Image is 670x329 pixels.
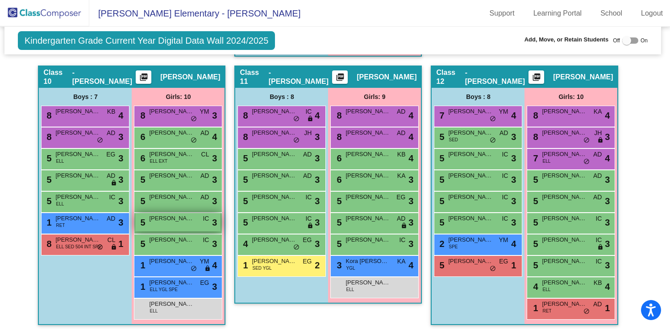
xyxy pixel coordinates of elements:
[150,286,177,293] span: ELL YGL SPE
[345,128,390,137] span: [PERSON_NAME]
[401,222,407,230] span: lock
[634,6,670,21] a: Logout
[44,132,51,142] span: 8
[529,70,544,84] button: Print Students Details
[502,193,508,202] span: IC
[437,111,444,120] span: 7
[307,115,313,123] span: lock
[252,235,296,244] span: [PERSON_NAME]
[149,171,194,180] span: [PERSON_NAME] [PERSON_NAME]
[200,193,209,202] span: AD
[583,158,590,165] span: do_not_disturb_alt
[200,107,209,116] span: YM
[408,109,413,122] span: 4
[408,130,413,144] span: 4
[334,196,341,206] span: 5
[605,194,610,208] span: 3
[44,153,51,163] span: 5
[397,171,406,181] span: KA
[212,109,217,122] span: 3
[531,282,538,292] span: 4
[357,73,416,82] span: [PERSON_NAME]
[201,150,209,159] span: CL
[72,68,136,86] span: - [PERSON_NAME]
[334,239,341,249] span: 5
[107,214,115,223] span: AD
[396,193,405,202] span: EG
[334,153,341,163] span: 6
[44,239,51,249] span: 8
[345,278,390,287] span: [PERSON_NAME]
[293,137,300,144] span: do_not_disturb_alt
[595,235,602,245] span: IC
[332,70,348,84] button: Print Students Details
[542,128,587,137] span: [PERSON_NAME]
[542,308,551,314] span: RET
[542,278,587,287] span: [PERSON_NAME]
[106,150,115,159] span: EG
[303,235,312,245] span: EG
[149,235,194,244] span: [PERSON_NAME]
[293,244,300,251] span: do_not_disturb_alt
[542,300,587,308] span: [PERSON_NAME]
[511,130,516,144] span: 3
[43,68,72,86] span: Class 10
[605,216,610,229] span: 3
[39,88,132,106] div: Boys : 7
[345,193,390,202] span: [PERSON_NAME]
[605,109,610,122] span: 4
[138,175,145,185] span: 5
[597,137,603,144] span: lock
[241,196,248,206] span: 5
[499,257,508,266] span: EG
[448,128,493,137] span: [PERSON_NAME]
[55,193,100,202] span: [PERSON_NAME]
[56,222,65,229] span: RET
[108,235,116,245] span: CL
[553,73,613,82] span: [PERSON_NAME]
[531,175,538,185] span: 5
[44,111,51,120] span: 8
[212,216,217,229] span: 3
[593,150,602,159] span: AD
[531,73,542,85] mat-icon: picture_as_pdf
[448,235,493,244] span: [PERSON_NAME]
[305,107,312,116] span: IC
[138,111,145,120] span: 8
[118,237,123,251] span: 1
[241,132,248,142] span: 8
[315,109,320,122] span: 4
[138,132,145,142] span: 6
[531,260,538,270] span: 5
[502,150,508,159] span: IC
[345,214,390,223] span: [PERSON_NAME]
[594,107,602,116] span: KA
[448,150,493,159] span: [PERSON_NAME]
[613,37,620,45] span: Off
[334,175,341,185] span: 6
[499,107,508,116] span: YM
[315,237,320,251] span: 3
[408,173,413,186] span: 3
[212,259,217,272] span: 4
[304,128,312,138] span: JH
[315,152,320,165] span: 3
[542,171,587,180] span: [PERSON_NAME]
[191,137,197,144] span: do_not_disturb_alt
[107,171,115,181] span: AD
[56,201,64,207] span: ELL
[303,257,312,266] span: EG
[200,278,209,288] span: EG
[212,152,217,165] span: 3
[437,239,444,249] span: 2
[97,137,103,144] span: do_not_disturb_alt
[597,244,603,251] span: lock
[118,194,123,208] span: 3
[200,257,209,266] span: YM
[531,132,538,142] span: 8
[408,237,413,251] span: 3
[531,153,538,163] span: 7
[150,308,158,314] span: ELL
[408,216,413,229] span: 3
[107,107,116,116] span: KB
